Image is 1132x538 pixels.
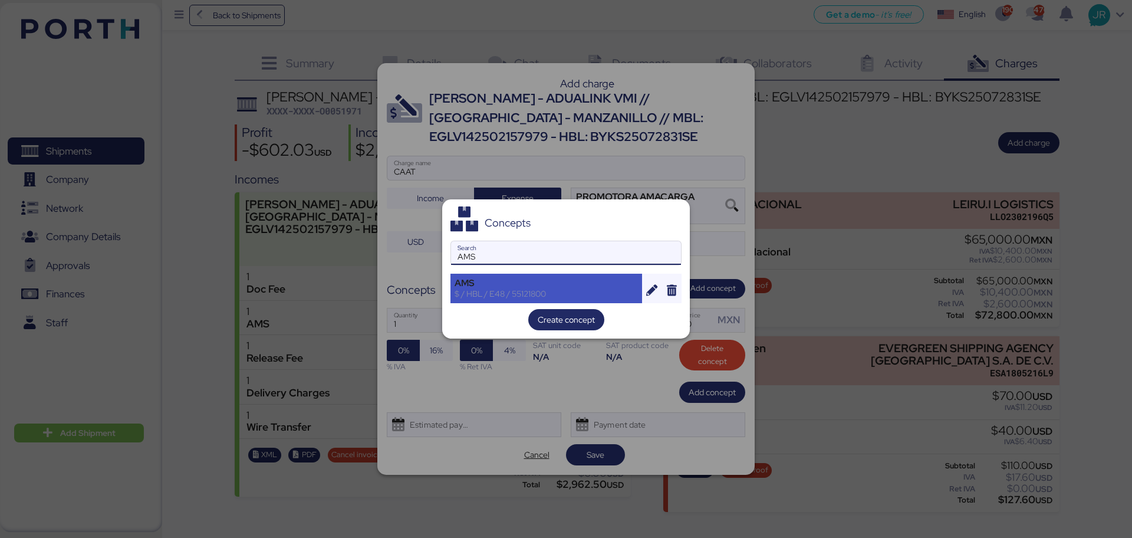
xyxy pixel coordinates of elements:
span: Create concept [538,313,595,327]
input: Search [451,241,681,265]
div: $ / HBL / E48 / 55121800 [455,288,638,299]
button: Create concept [528,309,604,330]
div: AMS [455,278,638,288]
div: Concepts [485,218,531,228]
